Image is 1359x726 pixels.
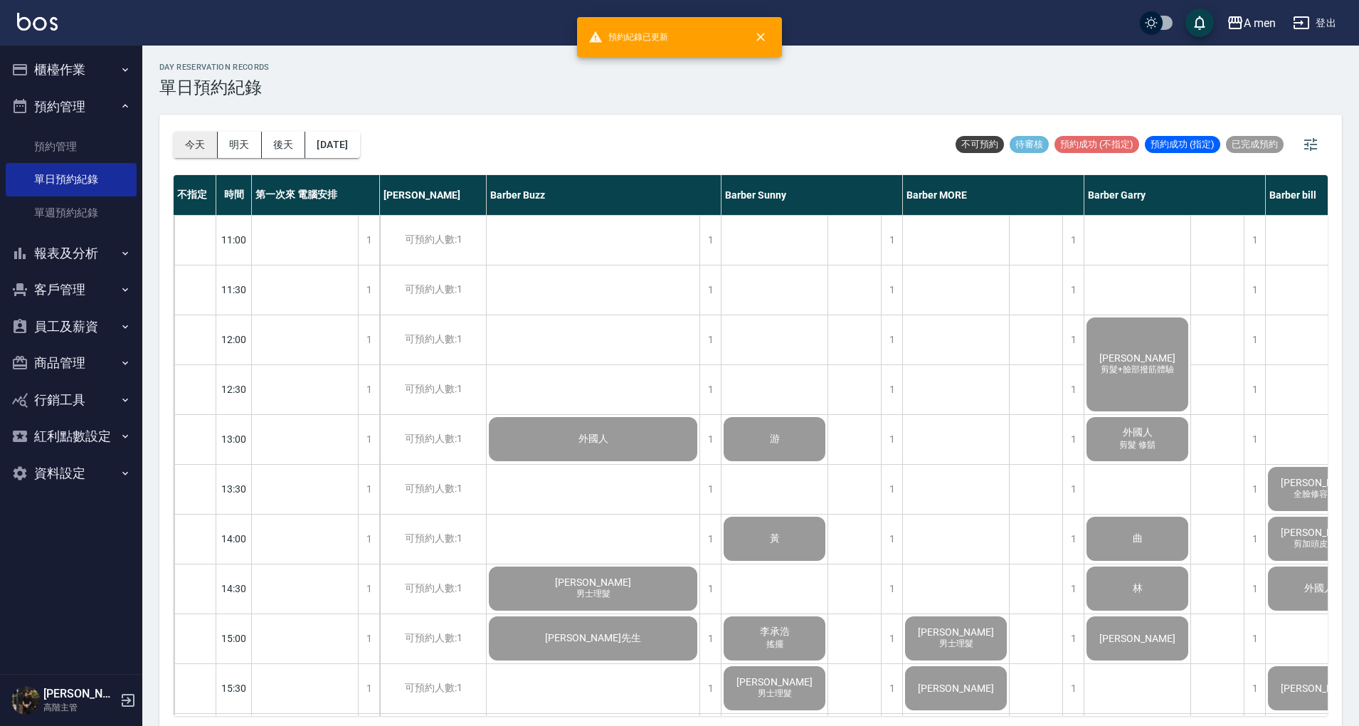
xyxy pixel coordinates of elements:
span: 不可預約 [956,138,1004,151]
div: 1 [699,365,721,414]
button: 明天 [218,132,262,158]
div: Barber Garry [1084,175,1266,215]
div: 1 [1244,564,1265,614]
div: 1 [1062,216,1084,265]
button: 預約管理 [6,88,137,125]
span: 預約成功 (不指定) [1054,138,1139,151]
div: 1 [1062,614,1084,663]
span: 已完成預約 [1226,138,1284,151]
div: 1 [699,265,721,315]
div: 可預約人數:1 [380,265,486,315]
a: 預約管理 [6,130,137,163]
div: 1 [699,465,721,514]
div: 1 [1062,564,1084,614]
div: Barber Buzz [487,175,721,215]
a: 單日預約紀錄 [6,163,137,196]
div: A men [1244,14,1276,32]
div: 1 [881,265,902,315]
div: 1 [881,564,902,614]
a: 單週預約紀錄 [6,196,137,229]
span: [PERSON_NAME] [552,577,634,588]
div: 1 [358,465,379,514]
div: 1 [1062,415,1084,464]
div: 1 [881,415,902,464]
div: 1 [1244,265,1265,315]
span: 外國人 [1301,582,1337,595]
button: save [1185,9,1214,37]
button: 後天 [262,132,306,158]
div: 14:30 [216,564,252,614]
div: 1 [358,265,379,315]
div: 可預約人數:1 [380,216,486,265]
div: 11:30 [216,265,252,315]
span: [PERSON_NAME]先生 [542,632,644,645]
div: 1 [881,315,902,364]
div: 1 [881,465,902,514]
button: 登出 [1287,10,1342,36]
button: 員工及薪資 [6,308,137,345]
div: 1 [1062,465,1084,514]
span: 全臉修容修鬍 [1291,488,1348,500]
span: 外國人 [1120,426,1156,439]
span: 男士理髮 [936,638,976,650]
div: 1 [1244,465,1265,514]
div: 不指定 [174,175,216,215]
div: 1 [1244,664,1265,713]
span: 搖擺 [763,638,786,651]
div: 15:00 [216,614,252,663]
div: 1 [881,515,902,564]
div: 13:00 [216,414,252,464]
div: 可預約人數:1 [380,365,486,414]
button: [DATE] [305,132,359,158]
div: [PERSON_NAME] [380,175,487,215]
div: 可預約人數:1 [380,515,486,564]
div: 可預約人數:1 [380,564,486,614]
div: 1 [1244,515,1265,564]
div: 1 [881,614,902,663]
span: 預約紀錄已更新 [588,30,668,44]
div: 1 [358,515,379,564]
div: 13:30 [216,464,252,514]
div: Barber MORE [903,175,1084,215]
div: 1 [1062,315,1084,364]
span: [PERSON_NAME] [915,626,997,638]
div: 可預約人數:1 [380,315,486,364]
div: 1 [1244,365,1265,414]
span: 李承浩 [757,626,793,638]
div: 1 [1062,365,1084,414]
div: 第一次來 電腦安排 [252,175,380,215]
div: 可預約人數:1 [380,465,486,514]
div: 1 [1062,664,1084,713]
button: 行銷工具 [6,382,137,419]
div: 1 [699,614,721,663]
span: 游 [767,433,783,446]
div: 1 [1244,415,1265,464]
div: 可預約人數:1 [380,415,486,464]
button: 櫃檯作業 [6,51,137,88]
button: 紅利點數設定 [6,418,137,455]
div: 1 [699,216,721,265]
button: 商品管理 [6,344,137,382]
div: 1 [358,614,379,663]
h3: 單日預約紀錄 [159,78,270,98]
div: 1 [358,564,379,614]
div: 時間 [216,175,252,215]
div: 1 [358,415,379,464]
div: 12:30 [216,364,252,414]
img: Logo [17,13,58,31]
span: 剪髮 修鬍 [1116,439,1158,451]
div: 可預約人數:1 [380,664,486,713]
div: 1 [1244,216,1265,265]
img: Person [11,686,40,715]
div: 可預約人數:1 [380,614,486,663]
button: 客戶管理 [6,271,137,308]
div: 12:00 [216,315,252,364]
div: 1 [1062,265,1084,315]
span: 男士理髮 [573,588,613,600]
div: 11:00 [216,215,252,265]
div: Barber Sunny [721,175,903,215]
div: 1 [358,315,379,364]
div: 14:00 [216,514,252,564]
div: 15:30 [216,663,252,713]
button: A men [1221,9,1281,38]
